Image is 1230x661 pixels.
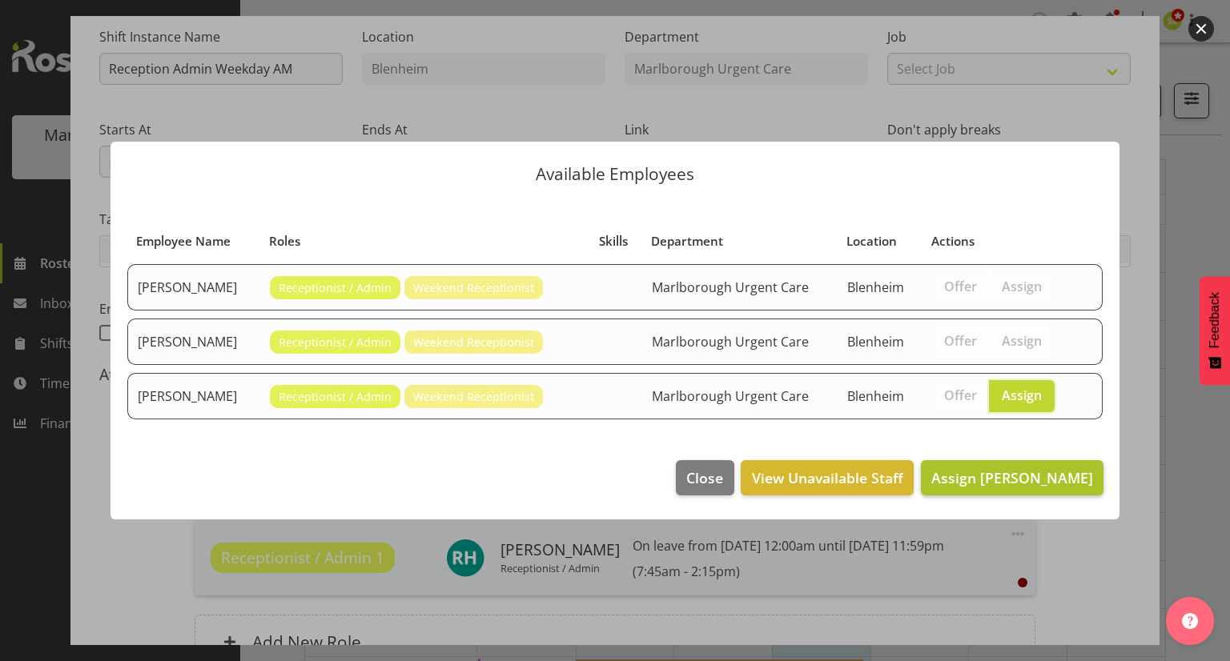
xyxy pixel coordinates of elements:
span: View Unavailable Staff [752,467,903,488]
td: [PERSON_NAME] [127,264,260,310]
span: Offer [944,278,977,294]
span: Feedback [1208,292,1222,348]
span: Receptionist / Admin [279,334,392,351]
span: Employee Name [136,232,231,250]
span: Assign [1002,387,1042,403]
span: Receptionist / Admin [279,279,392,297]
span: Assign [1002,333,1042,349]
button: Close [676,460,734,495]
span: Blenheim [847,278,904,296]
button: View Unavailable Staff [741,460,913,495]
span: Department [651,232,723,250]
span: Blenheim [847,333,904,351]
span: Skills [599,232,628,250]
span: Weekend Receptionist [413,334,534,351]
span: Location [846,232,897,250]
span: Offer [944,333,977,349]
td: [PERSON_NAME] [127,318,260,365]
span: Offer [944,387,977,403]
img: help-xxl-2.png [1182,613,1198,629]
span: Close [686,467,723,488]
span: Roles [269,232,300,250]
span: Marlborough Urgent Care [652,387,809,405]
button: Feedback - Show survey [1200,276,1230,385]
span: Marlborough Urgent Care [652,278,809,296]
td: [PERSON_NAME] [127,373,260,419]
span: Weekend Receptionist [413,279,534,297]
p: Available Employees [127,166,1103,182]
span: Marlborough Urgent Care [652,333,809,351]
button: Assign [PERSON_NAME] [921,460,1103,495]
span: Weekend Receptionist [413,388,534,406]
span: Receptionist / Admin [279,388,392,406]
span: Assign [1002,278,1042,294]
span: Assign [PERSON_NAME] [931,468,1093,487]
span: Blenheim [847,387,904,405]
span: Actions [931,232,975,250]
